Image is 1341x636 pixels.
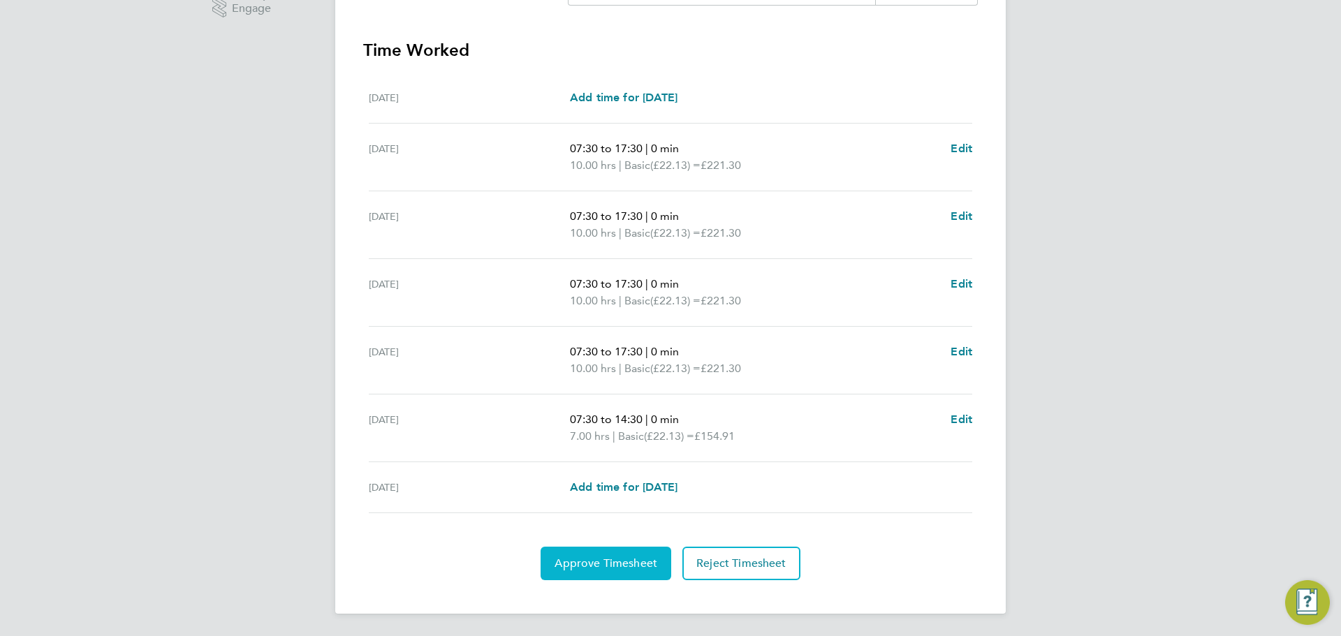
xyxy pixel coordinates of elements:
[570,226,616,239] span: 10.00 hrs
[645,142,648,155] span: |
[951,209,972,223] span: Edit
[570,413,643,426] span: 07:30 to 14:30
[951,345,972,358] span: Edit
[951,277,972,290] span: Edit
[570,362,616,375] span: 10.00 hrs
[1285,580,1330,625] button: Engage Resource Center
[645,413,648,426] span: |
[541,547,671,580] button: Approve Timesheet
[650,158,701,172] span: (£22.13) =
[651,209,679,223] span: 0 min
[570,158,616,172] span: 10.00 hrs
[570,89,677,106] a: Add time for [DATE]
[570,345,643,358] span: 07:30 to 17:30
[624,293,650,309] span: Basic
[570,209,643,223] span: 07:30 to 17:30
[650,226,701,239] span: (£22.13) =
[624,360,650,377] span: Basic
[618,428,644,445] span: Basic
[645,345,648,358] span: |
[645,209,648,223] span: |
[701,226,741,239] span: £221.30
[951,140,972,157] a: Edit
[624,225,650,242] span: Basic
[613,429,615,443] span: |
[570,429,610,443] span: 7.00 hrs
[570,277,643,290] span: 07:30 to 17:30
[369,89,570,106] div: [DATE]
[701,294,741,307] span: £221.30
[619,294,622,307] span: |
[369,140,570,174] div: [DATE]
[951,413,972,426] span: Edit
[555,556,657,570] span: Approve Timesheet
[570,480,677,494] span: Add time for [DATE]
[644,429,694,443] span: (£22.13) =
[645,277,648,290] span: |
[369,276,570,309] div: [DATE]
[694,429,735,443] span: £154.91
[570,294,616,307] span: 10.00 hrs
[619,362,622,375] span: |
[369,343,570,377] div: [DATE]
[951,411,972,428] a: Edit
[363,39,978,61] h3: Time Worked
[570,142,643,155] span: 07:30 to 17:30
[682,547,800,580] button: Reject Timesheet
[951,208,972,225] a: Edit
[651,413,679,426] span: 0 min
[651,345,679,358] span: 0 min
[369,208,570,242] div: [DATE]
[369,479,570,496] div: [DATE]
[951,343,972,360] a: Edit
[650,294,701,307] span: (£22.13) =
[951,142,972,155] span: Edit
[951,276,972,293] a: Edit
[696,556,786,570] span: Reject Timesheet
[232,3,271,15] span: Engage
[570,91,677,104] span: Add time for [DATE]
[701,362,741,375] span: £221.30
[619,226,622,239] span: |
[369,411,570,445] div: [DATE]
[624,157,650,174] span: Basic
[619,158,622,172] span: |
[570,479,677,496] a: Add time for [DATE]
[651,142,679,155] span: 0 min
[701,158,741,172] span: £221.30
[651,277,679,290] span: 0 min
[650,362,701,375] span: (£22.13) =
